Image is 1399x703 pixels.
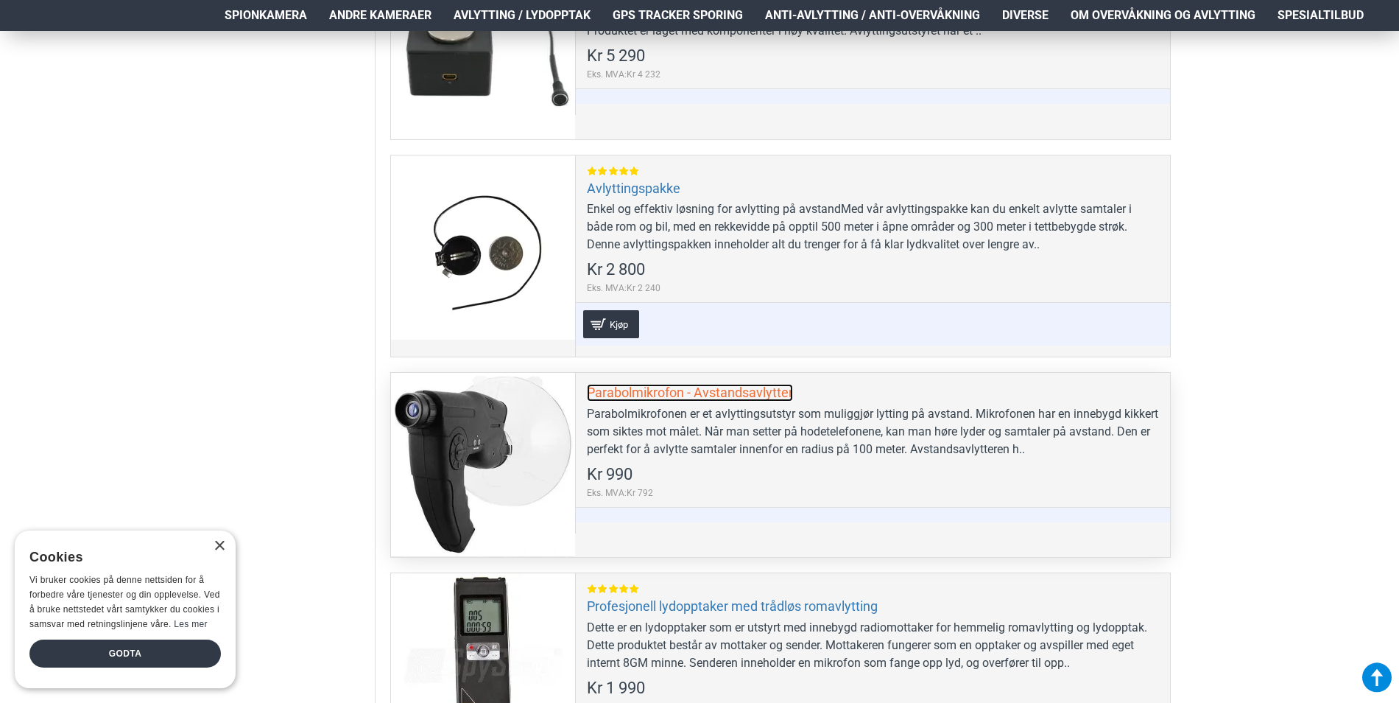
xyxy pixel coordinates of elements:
span: Kjøp [606,320,632,329]
div: Close [214,541,225,552]
span: Andre kameraer [329,7,431,24]
a: Parabolmikrofon - Avstandsavlytter [587,384,793,401]
span: Kr 2 800 [587,262,645,278]
a: Les mer, opens a new window [174,619,207,629]
div: Cookies [29,542,211,573]
div: Godta [29,640,221,668]
span: Spesialtilbud [1278,7,1364,24]
span: Kr 990 [587,466,632,483]
span: Anti-avlytting / Anti-overvåkning [765,7,980,24]
a: Profesjonell lydopptaker med trådløs romavlytting [587,598,878,615]
span: Kr 5 290 [587,48,645,64]
span: Eks. MVA:Kr 792 [587,486,653,500]
div: Dette er en lydopptaker som er utstyrt med innebygd radiomottaker for hemmelig romavlytting og ly... [587,619,1159,672]
a: Avlyttingspakke Avlyttingspakke [391,155,575,340]
span: Kr 1 990 [587,680,645,696]
span: Avlytting / Lydopptak [454,7,591,24]
span: Eks. MVA:Kr 2 240 [587,281,660,295]
div: Parabolmikrofonen er et avlyttingsutstyr som muliggjør lytting på avstand. Mikrofonen har en inne... [587,405,1159,458]
span: Diverse [1002,7,1049,24]
a: Parabolmikrofon - Avstandsavlytter Parabolmikrofon - Avstandsavlytter [391,373,575,557]
span: Vi bruker cookies på denne nettsiden for å forbedre våre tjenester og din opplevelse. Ved å bruke... [29,575,220,629]
div: Enkel og effektiv løsning for avlytting på avstandMed vår avlyttingspakke kan du enkelt avlytte s... [587,200,1159,253]
span: Eks. MVA:Kr 4 232 [587,68,660,81]
a: Avlyttingspakke [587,180,680,197]
span: GPS Tracker Sporing [613,7,743,24]
span: Spionkamera [225,7,307,24]
span: Om overvåkning og avlytting [1071,7,1255,24]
